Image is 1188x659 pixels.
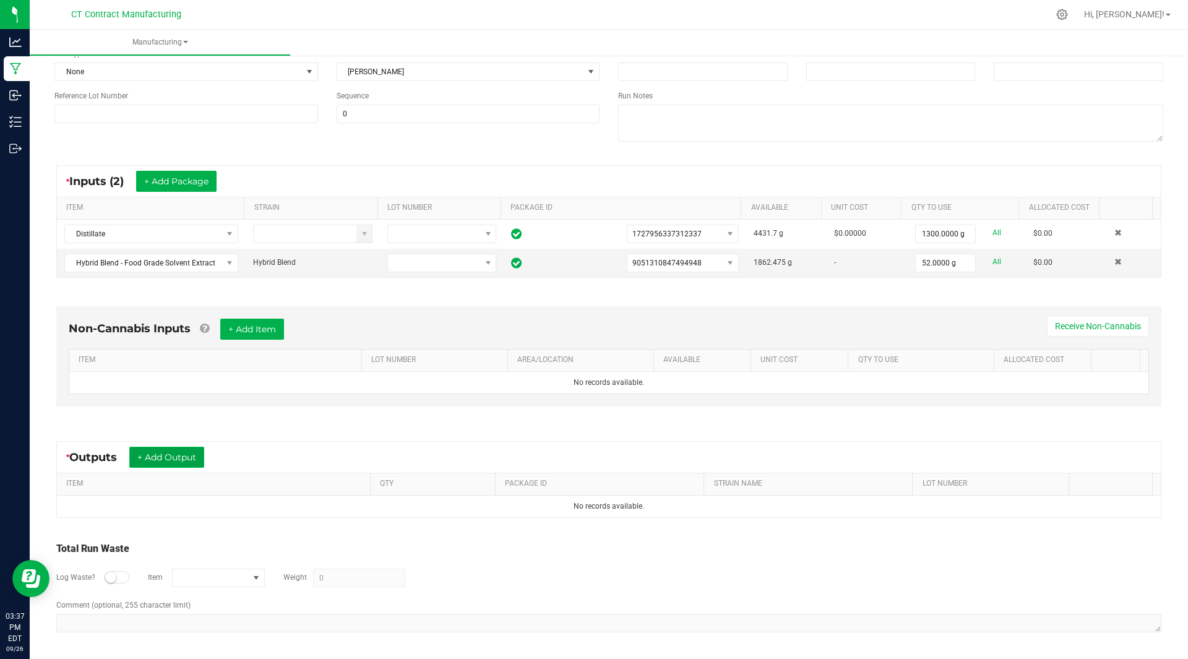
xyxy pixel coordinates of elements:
div: Total Run Waste [56,541,1161,556]
label: Weight [283,572,307,583]
a: LOT NUMBERSortable [387,203,496,213]
a: AVAILABLESortable [751,203,817,213]
a: STRAIN NAMESortable [714,479,908,489]
button: + Add Output [129,447,204,468]
span: 1862.475 [754,258,786,267]
p: 09/26 [6,644,24,653]
label: Item [148,572,163,583]
span: Hi, [PERSON_NAME]! [1084,9,1164,19]
td: No records available. [69,372,1148,394]
iframe: Resource center [12,560,49,597]
span: Inputs (2) [69,174,136,188]
button: + Add Package [136,171,217,192]
inline-svg: Outbound [9,142,22,155]
span: In Sync [511,256,522,270]
span: Manufacturing [30,37,290,48]
a: LOT NUMBERSortable [923,479,1064,489]
inline-svg: Inventory [9,116,22,128]
span: Distillate [65,225,222,243]
span: 9051310847494948 [632,259,702,267]
a: Allocated CostSortable [1004,355,1087,365]
a: Allocated CostSortable [1029,203,1095,213]
span: NO DATA FOUND [64,254,238,272]
a: QTY TO USESortable [858,355,989,365]
a: PACKAGE IDSortable [505,479,699,489]
a: Sortable [1079,479,1148,489]
a: ITEMSortable [79,355,356,365]
span: Non-Cannabis Inputs [69,322,191,335]
a: Sortable [1109,203,1148,213]
a: QTYSortable [380,479,491,489]
span: 4431.7 [754,229,777,238]
span: CT Contract Manufacturing [71,9,181,20]
span: Sequence [337,92,369,100]
inline-svg: Inbound [9,89,22,101]
span: Hybrid Blend [253,258,296,267]
a: ITEMSortable [66,479,365,489]
a: ITEMSortable [66,203,239,213]
span: [PERSON_NAME] [337,63,584,80]
p: 03:37 PM EDT [6,611,24,644]
label: Comment (optional, 255 character limit) [56,600,191,611]
button: Receive Non-Cannabis [1047,316,1149,337]
a: Manufacturing [30,30,290,56]
a: Add Non-Cannabis items that were also consumed in the run (e.g. gloves and packaging); Also add N... [200,322,209,335]
span: None [55,63,302,80]
span: NO DATA FOUND [172,569,265,587]
td: No records available. [57,496,1161,517]
a: All [992,225,1001,241]
a: PACKAGE IDSortable [510,203,736,213]
a: Sortable [1101,355,1135,365]
div: Manage settings [1054,9,1070,20]
a: AVAILABLESortable [663,355,746,365]
span: 1727956337312337 [632,230,702,238]
a: QTY TO USESortable [911,203,1014,213]
span: - [834,258,836,267]
label: Log Waste? [56,572,95,583]
span: g [779,229,783,238]
span: NO DATA FOUND [64,225,238,243]
span: In Sync [511,226,522,241]
a: AREA/LOCATIONSortable [517,355,648,365]
button: + Add Item [220,319,284,340]
span: g [788,258,792,267]
inline-svg: Manufacturing [9,62,22,75]
span: $0.00000 [834,229,866,238]
span: Run Notes [618,92,653,100]
a: Unit CostSortable [760,355,843,365]
a: LOT NUMBERSortable [371,355,502,365]
span: $0.00 [1033,229,1052,238]
inline-svg: Analytics [9,36,22,48]
span: Reference Lot Number [54,92,128,100]
a: All [992,254,1001,270]
span: Outputs [69,450,129,464]
span: $0.00 [1033,258,1052,267]
a: STRAINSortable [254,203,373,213]
a: Unit CostSortable [831,203,897,213]
span: Hybrid Blend - Food Grade Solvent Extract [65,254,222,272]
